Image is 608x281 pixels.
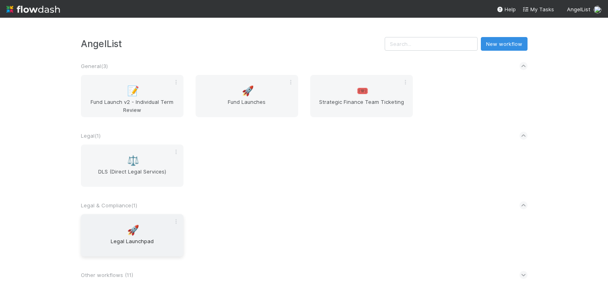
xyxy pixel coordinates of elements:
[594,6,602,14] img: avatar_ba22fd42-677f-4b89-aaa3-073be741e398.png
[567,6,590,12] span: AngelList
[127,155,139,166] span: ⚖️
[385,37,478,51] input: Search...
[127,225,139,236] span: 🚀
[81,272,133,278] span: Other workflows ( 11 )
[199,98,295,114] span: Fund Launches
[497,5,516,13] div: Help
[81,214,183,256] a: 🚀Legal Launchpad
[310,75,413,117] a: 🎟️Strategic Finance Team Ticketing
[481,37,528,51] button: New workflow
[84,237,180,253] span: Legal Launchpad
[81,63,108,69] span: General ( 3 )
[81,202,137,209] span: Legal & Compliance ( 1 )
[81,38,385,49] h3: AngelList
[242,86,254,96] span: 🚀
[357,86,369,96] span: 🎟️
[522,5,554,13] a: My Tasks
[522,6,554,12] span: My Tasks
[127,86,139,96] span: 📝
[196,75,298,117] a: 🚀Fund Launches
[84,167,180,184] span: DLS (Direct Legal Services)
[81,75,183,117] a: 📝Fund Launch v2 - Individual Term Review
[84,98,180,114] span: Fund Launch v2 - Individual Term Review
[313,98,410,114] span: Strategic Finance Team Ticketing
[81,145,183,187] a: ⚖️DLS (Direct Legal Services)
[6,2,60,16] img: logo-inverted-e16ddd16eac7371096b0.svg
[81,132,101,139] span: Legal ( 1 )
